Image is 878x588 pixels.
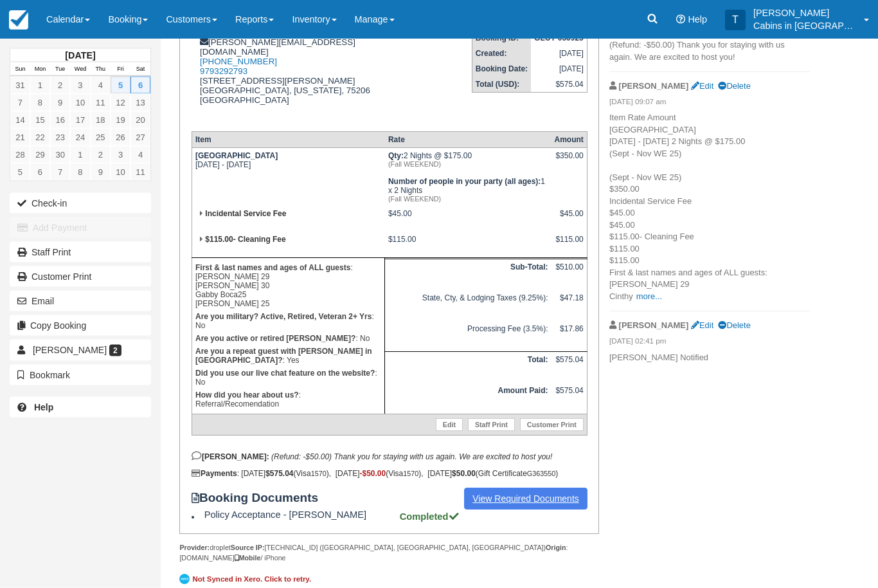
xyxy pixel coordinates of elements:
[385,291,551,321] td: State, Cty, & Lodging Taxes (9.25%):
[10,266,151,287] a: Customer Print
[546,544,566,552] strong: Origin
[30,146,50,163] a: 29
[753,6,856,19] p: [PERSON_NAME]
[551,133,587,149] th: Amount
[195,152,278,161] strong: [GEOGRAPHIC_DATA]
[50,77,70,94] a: 2
[554,210,583,229] div: $45.00
[111,77,130,94] a: 5
[472,46,531,62] th: Created:
[205,210,286,219] strong: Incidental Service Fee
[271,453,552,462] em: (Refund: -$50.00) Thank you for staying with us again. We are excited to host you!
[70,163,90,181] a: 8
[195,391,299,400] strong: How did you hear about us?
[10,111,30,129] a: 14
[385,232,551,259] td: $115.00
[130,163,150,181] a: 11
[30,94,50,111] a: 8
[130,62,150,77] th: Sat
[70,129,90,146] a: 24
[472,62,531,77] th: Booking Date:
[195,347,372,365] strong: Are you a repeat guest with [PERSON_NAME] in [GEOGRAPHIC_DATA]?
[385,133,551,149] th: Rate
[359,470,386,479] span: -$50.00
[609,113,810,303] p: Item Rate Amount [GEOGRAPHIC_DATA] [DATE] - [DATE] 2 Nights @ $175.00 (Sept - Nov WE 25) (Sept - ...
[65,50,95,60] strong: [DATE]
[10,365,151,385] button: Bookmark
[50,129,70,146] a: 23
[50,146,70,163] a: 30
[30,111,50,129] a: 15
[130,111,150,129] a: 20
[235,555,261,562] strong: Mobile
[109,345,121,356] span: 2
[400,512,460,522] strong: Completed
[531,62,587,77] td: [DATE]
[179,544,210,552] strong: Provider:
[531,77,587,93] td: $575.04
[385,260,551,291] th: Sub-Total:
[385,149,551,207] td: 2 Nights @ $175.00 1 x 2 Nights
[231,544,265,552] strong: Source IP:
[10,193,151,214] button: Check-in
[195,345,381,367] p: : Yes
[619,321,689,331] strong: [PERSON_NAME]
[10,94,30,111] a: 7
[130,146,150,163] a: 4
[130,94,150,111] a: 13
[388,152,404,161] strong: Qty
[551,383,587,414] td: $575.04
[10,242,151,262] a: Staff Print
[452,470,476,479] strong: $50.00
[111,146,130,163] a: 3
[10,163,30,181] a: 5
[50,62,70,77] th: Tue
[403,470,418,478] small: 1570
[91,163,111,181] a: 9
[10,397,151,418] a: Help
[619,82,689,91] strong: [PERSON_NAME]
[192,470,587,479] div: : [DATE] (Visa ), [DATE] (Visa ), [DATE] (Gift Certificate )
[195,389,381,411] p: : Referral/Recomendation
[200,57,277,67] a: [PHONE_NUMBER]
[520,419,584,432] a: Customer Print
[609,336,810,351] em: [DATE] 02:41 pm
[195,264,350,273] strong: First & last names and ages of ALL guests
[70,62,90,77] th: Wed
[91,94,111,111] a: 11
[10,340,151,360] a: [PERSON_NAME] 2
[195,335,355,344] strong: Are you active or retired [PERSON_NAME]?
[551,291,587,321] td: $47.18
[179,573,314,587] a: Not Synced in Xero. Click to retry.
[130,77,150,94] a: 6
[725,10,746,30] div: T
[30,129,50,146] a: 22
[33,345,107,355] span: [PERSON_NAME]
[551,322,587,353] td: $17.86
[436,419,463,432] a: Edit
[10,315,151,336] button: Copy Booking
[388,196,548,203] em: (Fall WEEKEND)
[472,77,531,93] th: Total (USD):
[111,94,130,111] a: 12
[676,15,685,24] i: Help
[70,146,90,163] a: 1
[70,111,90,129] a: 17
[70,94,90,111] a: 10
[10,291,151,311] button: Email
[195,333,381,345] p: : No
[195,311,381,333] p: : No
[9,10,28,30] img: checkfront-main-nav-mini-logo.png
[70,77,90,94] a: 3
[91,77,111,94] a: 4
[10,129,30,146] a: 21
[192,470,237,479] strong: Payments
[691,321,713,331] a: Edit
[718,321,750,331] a: Delete
[464,488,587,510] a: View Required Documents
[527,470,555,478] small: G363550
[554,235,583,255] div: $115.00
[691,82,713,91] a: Edit
[609,40,810,64] p: (Refund: -$50.00) Thank you for staying with us again. We are excited to host you!
[551,260,587,291] td: $510.00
